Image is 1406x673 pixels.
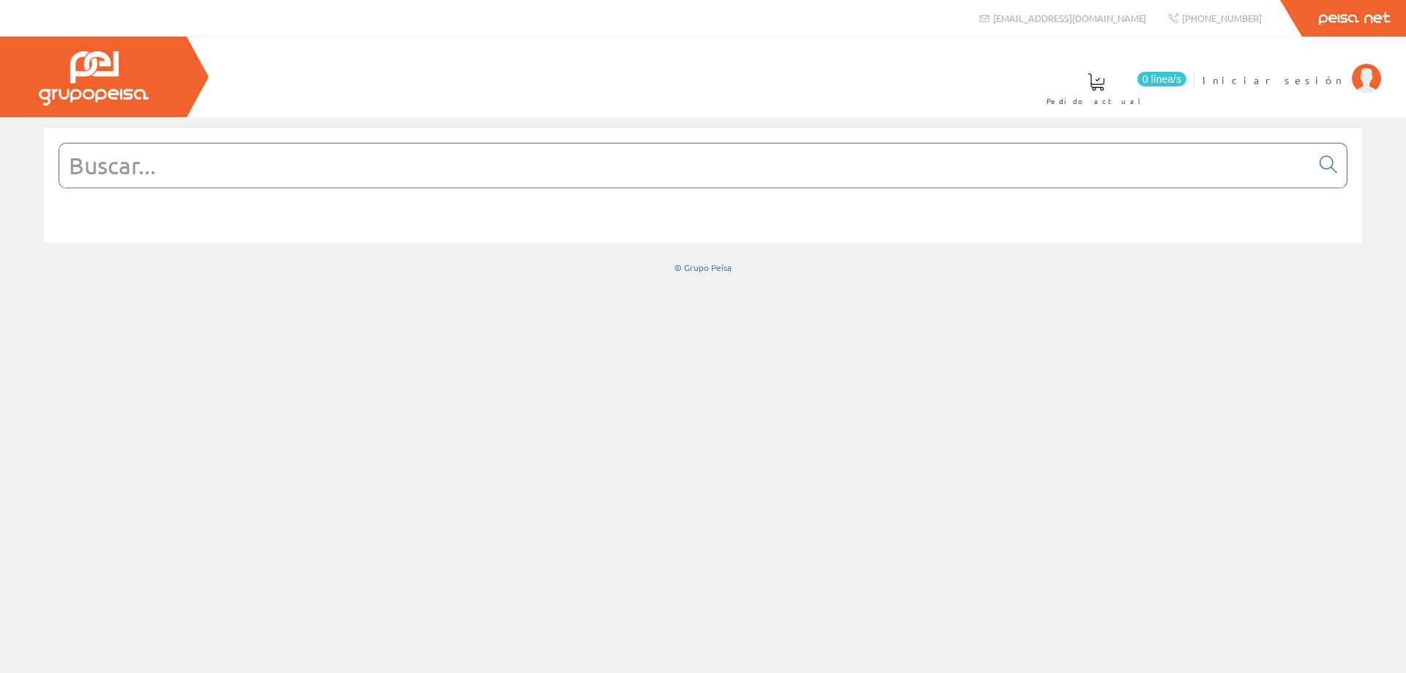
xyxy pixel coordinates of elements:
[1046,94,1146,108] span: Pedido actual
[44,261,1362,274] div: © Grupo Peisa
[39,51,149,105] img: Grupo Peisa
[1202,61,1381,75] a: Iniciar sesión
[1202,72,1344,87] span: Iniciar sesión
[1137,72,1186,86] span: 0 línea/s
[59,144,1311,187] input: Buscar...
[1182,12,1262,24] span: [PHONE_NUMBER]
[993,12,1146,24] span: [EMAIL_ADDRESS][DOMAIN_NAME]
